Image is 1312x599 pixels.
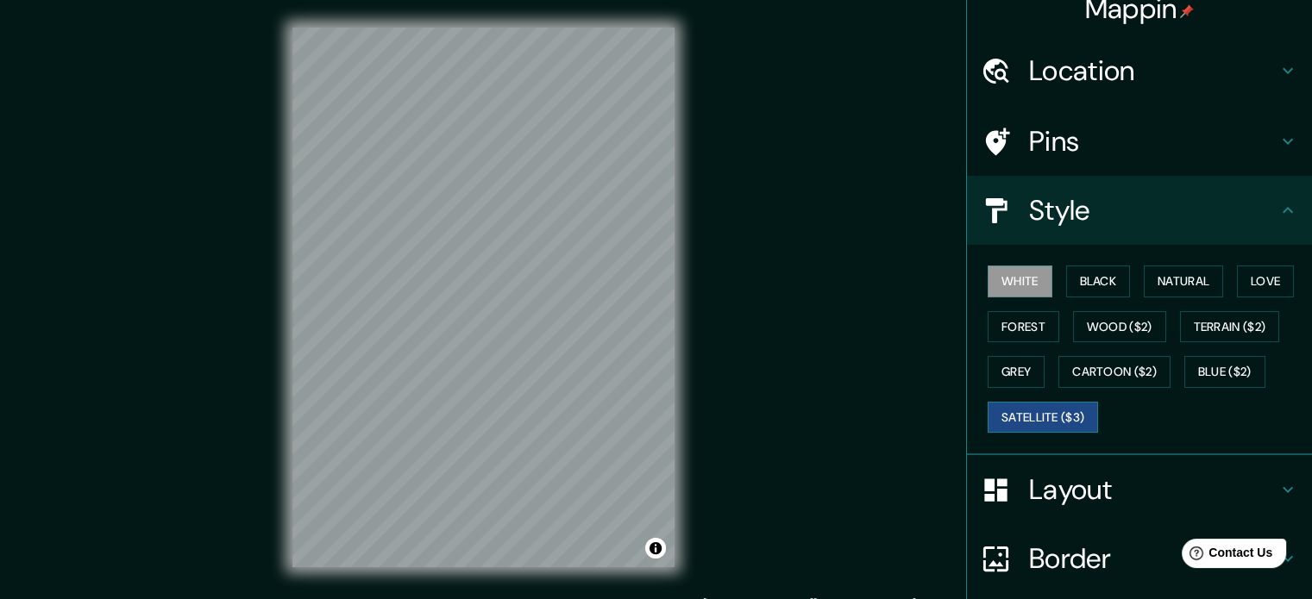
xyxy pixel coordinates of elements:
[1029,124,1277,159] h4: Pins
[1144,265,1223,297] button: Natural
[1029,541,1277,576] h4: Border
[1158,532,1293,580] iframe: Help widget launcher
[1184,356,1265,388] button: Blue ($2)
[645,538,666,558] button: Toggle attribution
[292,28,675,567] canvas: Map
[1029,53,1277,88] h4: Location
[967,176,1312,245] div: Style
[988,265,1052,297] button: White
[988,402,1098,434] button: Satellite ($3)
[967,36,1312,105] div: Location
[1066,265,1131,297] button: Black
[967,107,1312,176] div: Pins
[967,524,1312,593] div: Border
[967,455,1312,524] div: Layout
[1180,4,1194,18] img: pin-icon.png
[1058,356,1171,388] button: Cartoon ($2)
[1237,265,1294,297] button: Love
[1180,311,1280,343] button: Terrain ($2)
[1029,193,1277,228] h4: Style
[988,311,1059,343] button: Forest
[1029,472,1277,507] h4: Layout
[1073,311,1166,343] button: Wood ($2)
[988,356,1045,388] button: Grey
